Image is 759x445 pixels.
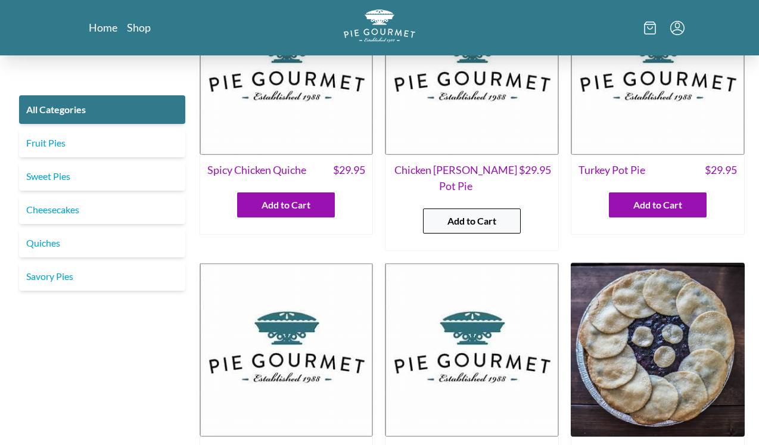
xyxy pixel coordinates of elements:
a: Sweet Pies [19,162,185,191]
span: $ 29.95 [519,162,551,194]
a: Savory Pies [19,262,185,291]
span: Turkey Pot Pie [578,162,645,178]
span: Chicken [PERSON_NAME] Pot Pie [393,162,519,194]
a: Home [89,20,117,35]
a: All Categories [19,95,185,124]
span: $ 29.95 [333,162,365,178]
span: Spicy Chicken Quiche [207,162,306,178]
a: Logo [344,10,415,46]
img: logo [344,10,415,42]
span: Add to Cart [262,198,310,212]
span: Add to Cart [633,198,682,212]
img: Spinach Artichoke Quiche [385,263,559,437]
a: Quiches [19,229,185,257]
a: Shop [127,20,151,35]
button: Menu [670,21,685,35]
button: Add to Cart [609,192,707,217]
a: Cheesecakes [19,195,185,224]
a: Fruit Pies [19,129,185,157]
button: Add to Cart [237,192,335,217]
img: Blueberry [571,263,745,437]
img: Potato Bacon Pot Pie [200,263,374,437]
button: Add to Cart [423,209,521,234]
span: Add to Cart [447,214,496,228]
span: $ 29.95 [705,162,737,178]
